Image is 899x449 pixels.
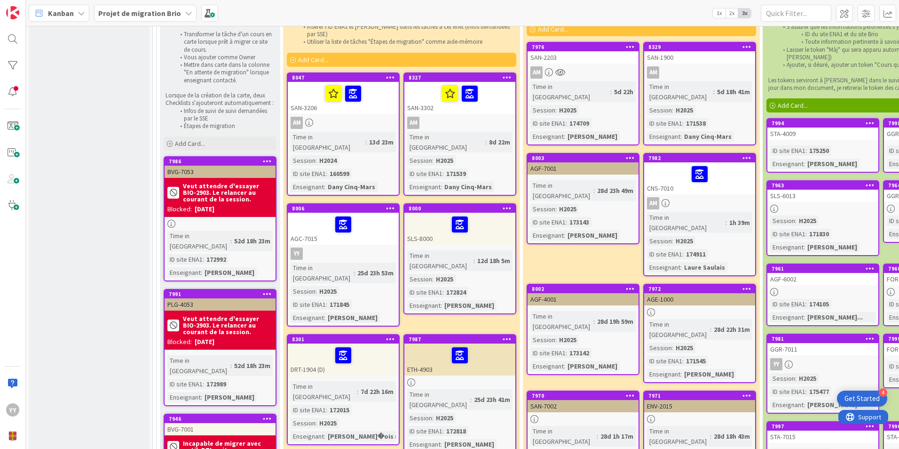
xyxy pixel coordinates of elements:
[682,249,684,259] span: :
[409,336,515,343] div: 7987
[770,312,804,322] div: Enseignant
[566,217,567,227] span: :
[644,392,755,400] div: 7971
[538,25,568,33] span: Add Card...
[647,81,713,102] div: Time in [GEOGRAPHIC_DATA]
[288,73,399,82] div: 8047
[564,230,565,241] span: :
[404,204,515,213] div: 8000
[770,145,805,156] div: ID site ENA1
[472,394,513,405] div: 25d 23h 41m
[770,373,795,384] div: Session
[195,204,214,214] div: [DATE]
[98,8,181,18] b: Projet de migration Brio
[778,101,808,110] span: Add Card...
[772,120,878,127] div: 7994
[530,105,555,115] div: Session
[727,217,752,228] div: 1h 39m
[644,66,755,79] div: AM
[672,105,673,115] span: :
[475,256,513,266] div: 12d 18h 5m
[288,213,399,245] div: AGC-7015
[647,105,672,115] div: Session
[165,166,276,178] div: BVG-7053
[647,118,682,128] div: ID site ENA1
[442,168,444,179] span: :
[288,335,399,344] div: 8301
[532,44,639,50] div: 7976
[404,335,515,376] div: 7987ETH-4903
[767,190,878,202] div: SLS-6013
[291,132,365,152] div: Time in [GEOGRAPHIC_DATA]
[772,182,878,189] div: 7963
[487,137,513,147] div: 8d 22m
[291,155,315,166] div: Session
[407,132,485,152] div: Time in [GEOGRAPHIC_DATA]
[167,204,192,214] div: Blocked:
[404,344,515,376] div: ETH-4903
[167,379,203,389] div: ID site ENA1
[530,180,593,201] div: Time in [GEOGRAPHIC_DATA]
[528,154,639,175] div: 8003AGF-7001
[202,267,257,278] div: [PERSON_NAME]
[805,159,860,169] div: [PERSON_NAME]
[165,157,276,178] div: 7986BVG-7053
[644,197,755,209] div: AM
[530,217,566,227] div: ID site ENA1
[644,43,755,64] div: 8329SAN-1900
[291,299,326,310] div: ID site ENA1
[770,242,804,252] div: Enseignant
[528,285,639,293] div: 8002
[183,315,273,335] b: Veut attendre d'essayer BIO-2903. Le relancer au courant de la session.
[232,236,273,246] div: 52d 18h 23m
[358,386,396,397] div: 7d 22h 16m
[804,312,805,322] span: :
[767,265,878,273] div: 7961
[195,337,214,347] div: [DATE]
[595,316,636,327] div: 28d 19h 59m
[807,229,831,239] div: 171830
[767,265,878,285] div: 7961AGF-6002
[165,157,276,166] div: 7986
[528,162,639,175] div: AGF-7001
[317,286,339,297] div: H2025
[530,66,543,79] div: AM
[805,229,807,239] span: :
[644,392,755,412] div: 7971ENV-2015
[612,87,636,97] div: 5d 22h
[564,131,565,142] span: :
[165,298,276,311] div: PLG-4053
[528,43,639,51] div: 7976
[715,87,752,97] div: 5d 18h 41m
[767,343,878,355] div: GGR-7011
[644,154,755,162] div: 7982
[770,386,805,397] div: ID site ENA1
[566,348,567,358] span: :
[837,391,887,407] div: Open Get Started checklist, remaining modules: 4
[643,284,756,383] a: 7972AGE-1000Time in [GEOGRAPHIC_DATA]:28d 22h 31mSession:H2025ID site ENA1:171545Enseignant:[PERS...
[673,236,695,246] div: H2025
[710,324,711,335] span: :
[442,287,444,297] span: :
[407,300,441,311] div: Enseignant
[555,204,557,214] span: :
[682,131,734,142] div: Dany Cinq-Mars
[879,388,887,397] div: 4
[288,73,399,114] div: 8047SAN-3206
[807,386,831,397] div: 175477
[647,249,682,259] div: ID site ENA1
[682,262,727,273] div: Laure Saulais
[770,159,804,169] div: Enseignant
[204,254,229,265] div: 172992
[804,242,805,252] span: :
[407,168,442,179] div: ID site ENA1
[530,204,555,214] div: Session
[530,348,566,358] div: ID site ENA1
[530,230,564,241] div: Enseignant
[711,324,752,335] div: 28d 22h 31m
[566,118,567,128] span: :
[530,311,593,332] div: Time in [GEOGRAPHIC_DATA]
[407,155,432,166] div: Session
[528,43,639,64] div: 7976SAN-2203
[315,155,317,166] span: :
